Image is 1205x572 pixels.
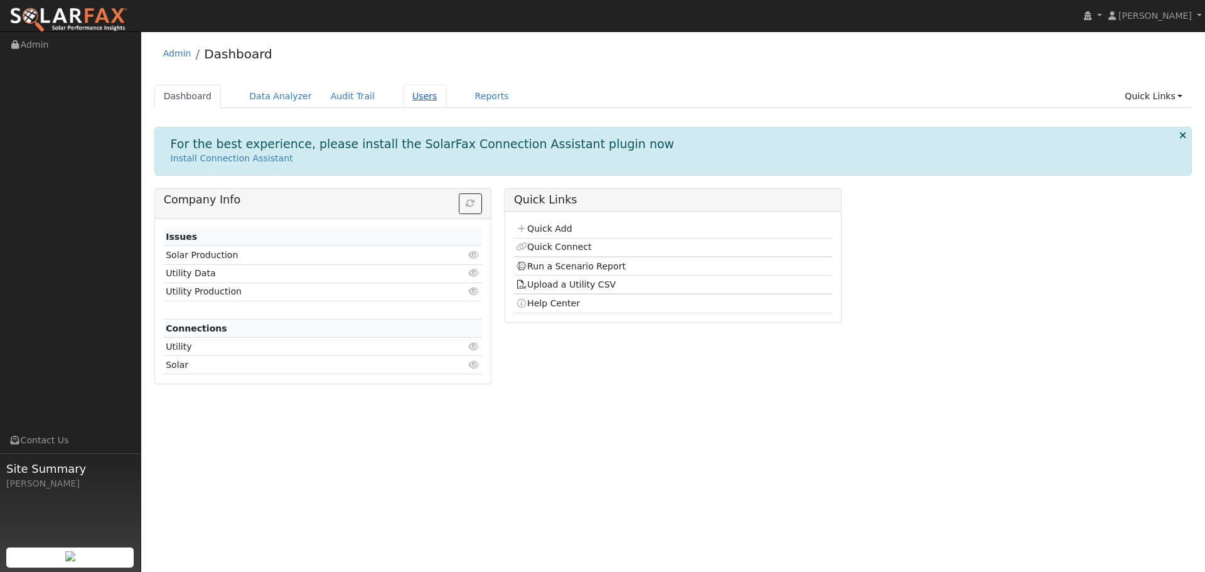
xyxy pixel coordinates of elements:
[516,298,580,308] a: Help Center
[65,551,75,561] img: retrieve
[466,85,518,108] a: Reports
[516,224,572,234] a: Quick Add
[321,85,384,108] a: Audit Trail
[171,153,293,163] a: Install Connection Assistant
[9,7,127,33] img: SolarFax
[164,356,431,374] td: Solar
[6,477,134,490] div: [PERSON_NAME]
[469,287,480,296] i: Click to view
[164,193,482,207] h5: Company Info
[469,360,480,369] i: Click to view
[163,48,191,58] a: Admin
[164,246,431,264] td: Solar Production
[403,85,447,108] a: Users
[469,269,480,278] i: Click to view
[516,242,591,252] a: Quick Connect
[171,137,675,151] h1: For the best experience, please install the SolarFax Connection Assistant plugin now
[164,264,431,283] td: Utility Data
[204,46,272,62] a: Dashboard
[1118,11,1192,21] span: [PERSON_NAME]
[6,460,134,477] span: Site Summary
[164,283,431,301] td: Utility Production
[469,342,480,351] i: Click to view
[164,338,431,356] td: Utility
[166,323,227,333] strong: Connections
[516,261,626,271] a: Run a Scenario Report
[516,279,616,289] a: Upload a Utility CSV
[469,251,480,259] i: Click to view
[240,85,321,108] a: Data Analyzer
[514,193,832,207] h5: Quick Links
[1115,85,1192,108] a: Quick Links
[166,232,197,242] strong: Issues
[154,85,222,108] a: Dashboard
